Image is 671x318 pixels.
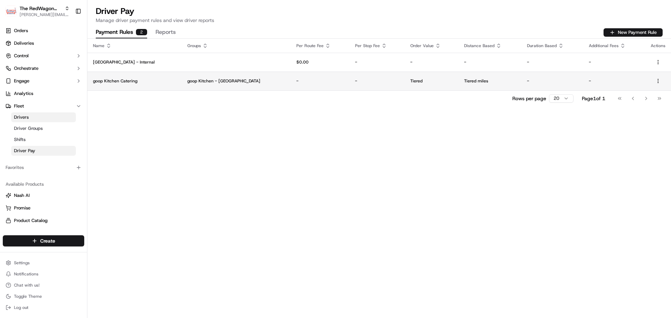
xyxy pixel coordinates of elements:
div: Additional Fees [589,43,640,49]
p: Rows per page [512,95,546,102]
span: Log out [14,305,28,310]
div: Name [93,43,176,49]
button: Log out [3,303,84,312]
a: 💻API Documentation [56,153,115,166]
span: Product Catalog [14,217,48,224]
span: [PERSON_NAME] [22,127,57,133]
button: Payment Rules [96,27,147,38]
div: 📗 [7,157,13,162]
p: Welcome 👋 [7,28,127,39]
button: Toggle Theme [3,291,84,301]
a: Powered byPylon [49,173,85,178]
a: Product Catalog [6,217,81,224]
span: [DATE] [62,127,76,133]
span: Toggle Theme [14,294,42,299]
a: Orders [3,25,84,36]
button: Engage [3,75,84,87]
span: Orders [14,28,28,34]
span: Control [14,53,29,59]
a: Nash AI [6,192,81,199]
span: Knowledge Base [14,156,53,163]
img: The RedWagon Delivers [6,6,17,17]
button: [PERSON_NAME][EMAIL_ADDRESS][DOMAIN_NAME] [20,12,70,17]
a: Promise [6,205,81,211]
a: Drivers [11,112,76,122]
div: Per Route Fee [296,43,344,49]
span: Engage [14,78,29,84]
p: - [589,59,640,65]
span: Driver Pay [14,148,35,154]
p: [GEOGRAPHIC_DATA] - Internal [93,59,176,65]
p: goop Kitchen - [GEOGRAPHIC_DATA] [187,78,285,84]
p: Tiered [410,78,453,84]
span: Fleet [14,103,24,109]
span: Pylon [70,173,85,178]
h1: Driver Pay [96,6,663,17]
p: - [589,78,640,84]
span: Drivers [14,114,29,120]
a: Driver Pay [11,146,76,156]
div: 💻 [59,157,65,162]
p: Manage driver payment rules and view driver reports [96,17,663,24]
div: Per Stop Fee [355,43,399,49]
p: - [355,78,399,84]
div: Favorites [3,162,84,173]
p: goop Kitchen Catering [93,78,176,84]
p: - [527,59,578,65]
button: Start new chat [119,69,127,77]
span: Promise [14,205,30,211]
div: Order Value [410,43,453,49]
button: Promise [3,202,84,214]
input: Got a question? Start typing here... [18,45,126,52]
span: • [58,127,60,133]
span: Deliveries [14,40,34,46]
div: We're available if you need us! [31,74,96,79]
button: The RedWagon DeliversThe RedWagon Delivers[PERSON_NAME][EMAIL_ADDRESS][DOMAIN_NAME] [3,3,72,20]
div: 2 [136,29,147,35]
div: Past conversations [7,91,47,96]
span: API Documentation [66,156,112,163]
div: Groups [187,43,285,49]
span: Notifications [14,271,38,277]
span: Shifts [14,136,26,143]
button: Control [3,50,84,61]
button: New Payment Rule [604,28,663,37]
img: Jeff Sasse [7,102,18,113]
button: Create [3,235,84,246]
button: Product Catalog [3,215,84,226]
p: - [527,78,578,84]
button: The RedWagon Delivers [20,5,62,12]
div: Page 1 of 1 [582,95,605,102]
span: Settings [14,260,30,266]
p: - [464,59,516,65]
div: Actions [651,43,665,49]
a: Driver Groups [11,124,76,133]
img: 1736555255976-a54dd68f-1ca7-489b-9aae-adbdc363a1c4 [7,67,20,79]
p: - [410,59,453,65]
span: [PERSON_NAME] [22,108,57,114]
p: - [355,59,399,65]
span: Orchestrate [14,65,38,72]
img: 8571987876998_91fb9ceb93ad5c398215_72.jpg [15,67,27,79]
img: Nash [7,7,21,21]
a: 📗Knowledge Base [4,153,56,166]
span: Analytics [14,90,33,97]
button: Orchestrate [3,63,84,74]
button: See all [108,89,127,98]
img: Jeff Sasse [7,120,18,132]
button: Settings [3,258,84,268]
a: Shifts [11,135,76,145]
span: • [58,108,60,114]
div: Available Products [3,179,84,190]
button: Fleet [3,101,84,112]
p: - [296,78,344,84]
button: Reports [156,27,176,38]
button: Nash AI [3,190,84,201]
div: Start new chat [31,67,115,74]
div: Duration Based [527,43,578,49]
span: Nash AI [14,192,30,199]
div: Distance Based [464,43,516,49]
a: Analytics [3,88,84,99]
